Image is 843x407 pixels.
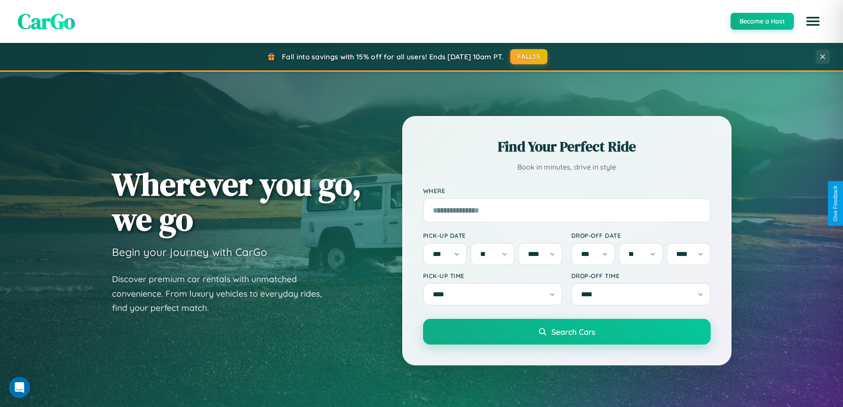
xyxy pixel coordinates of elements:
label: Drop-off Date [571,232,711,239]
button: FALL15 [510,49,547,64]
label: Pick-up Time [423,272,562,279]
button: Open menu [801,9,825,34]
span: Search Cars [551,327,595,337]
p: Book in minutes, drive in style [423,161,711,174]
h3: Begin your journey with CarGo [112,245,267,259]
span: Fall into savings with 15% off for all users! Ends [DATE] 10am PT. [282,52,504,61]
p: Discover premium car rentals with unmatched convenience. From luxury vehicles to everyday rides, ... [112,272,333,315]
label: Pick-up Date [423,232,562,239]
span: CarGo [18,7,75,36]
div: Give Feedback [832,186,839,221]
button: Become a Host [731,13,794,30]
iframe: Intercom live chat [9,377,30,398]
label: Drop-off Time [571,272,711,279]
button: Search Cars [423,319,711,345]
h2: Find Your Perfect Ride [423,137,711,156]
h1: Wherever you go, we go [112,167,362,236]
label: Where [423,187,711,194]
